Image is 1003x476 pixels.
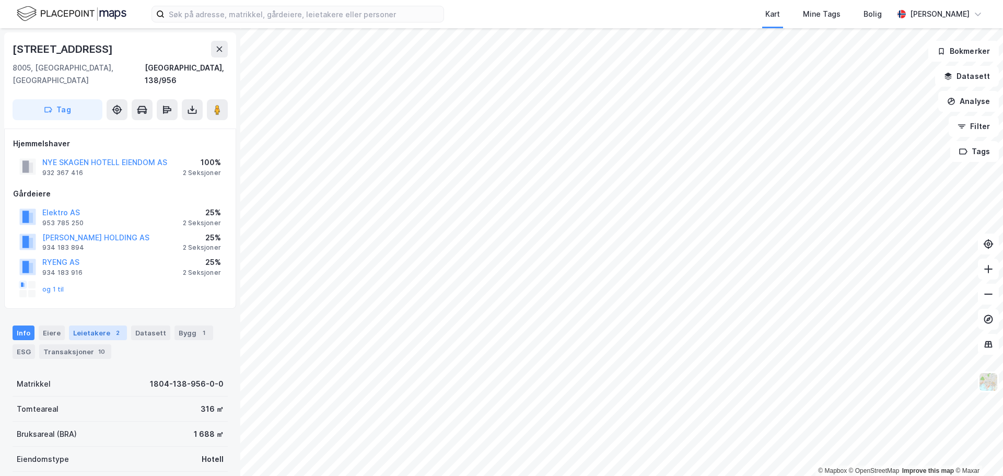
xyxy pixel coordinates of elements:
div: [PERSON_NAME] [910,8,970,20]
a: Mapbox [818,467,847,474]
div: Hotell [202,453,224,466]
div: 932 367 416 [42,169,83,177]
div: Eiere [39,326,65,340]
div: Eiendomstype [17,453,69,466]
div: Info [13,326,34,340]
img: logo.f888ab2527a4732fd821a326f86c7f29.svg [17,5,126,23]
div: Datasett [131,326,170,340]
div: 2 [112,328,123,338]
button: Bokmerker [928,41,999,62]
div: 25% [183,231,221,244]
div: 2 Seksjoner [183,243,221,252]
div: Bruksareal (BRA) [17,428,77,440]
div: Hjemmelshaver [13,137,227,150]
div: Kart [765,8,780,20]
div: ESG [13,344,35,359]
a: Improve this map [902,467,954,474]
div: [GEOGRAPHIC_DATA], 138/956 [145,62,228,87]
button: Tags [950,141,999,162]
div: 934 183 894 [42,243,84,252]
div: Leietakere [69,326,127,340]
div: 8005, [GEOGRAPHIC_DATA], [GEOGRAPHIC_DATA] [13,62,145,87]
div: 1804-138-956-0-0 [150,378,224,390]
div: 2 Seksjoner [183,269,221,277]
div: Kontrollprogram for chat [951,426,1003,476]
div: 25% [183,206,221,219]
div: 2 Seksjoner [183,169,221,177]
button: Datasett [935,66,999,87]
div: Bygg [174,326,213,340]
div: Matrikkel [17,378,51,390]
div: 2 Seksjoner [183,219,221,227]
div: Mine Tags [803,8,841,20]
input: Søk på adresse, matrikkel, gårdeiere, leietakere eller personer [165,6,444,22]
div: Transaksjoner [39,344,111,359]
a: OpenStreetMap [849,467,900,474]
div: 10 [96,346,107,357]
div: [STREET_ADDRESS] [13,41,115,57]
div: 1 688 ㎡ [194,428,224,440]
div: Gårdeiere [13,188,227,200]
div: 25% [183,256,221,269]
button: Filter [949,116,999,137]
div: 1 [199,328,209,338]
div: 953 785 250 [42,219,84,227]
div: 934 183 916 [42,269,83,277]
iframe: Chat Widget [951,426,1003,476]
div: Tomteareal [17,403,59,415]
button: Tag [13,99,102,120]
img: Z [978,372,998,392]
div: Bolig [864,8,882,20]
div: 316 ㎡ [201,403,224,415]
button: Analyse [938,91,999,112]
div: 100% [183,156,221,169]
